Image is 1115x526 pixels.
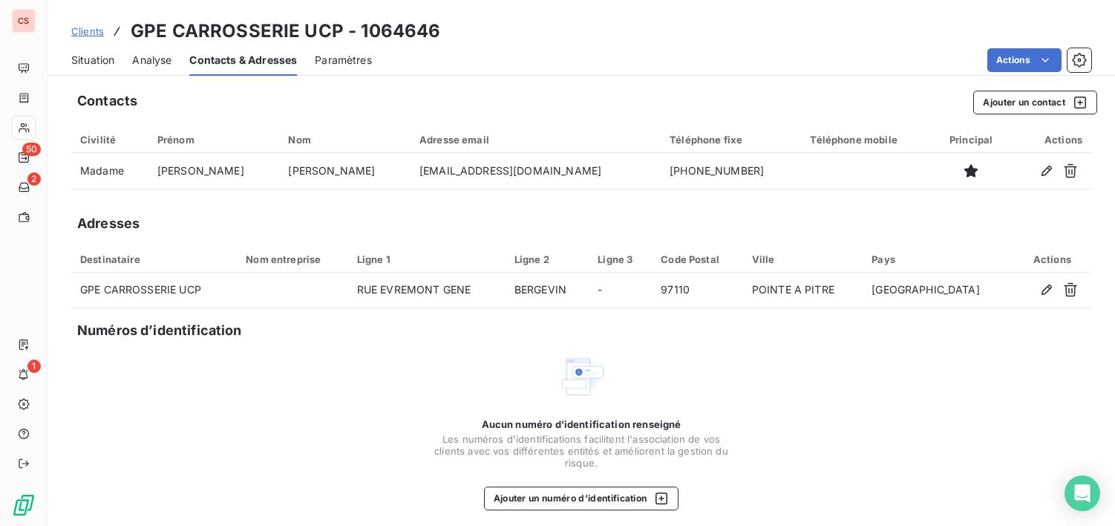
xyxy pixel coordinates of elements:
[484,487,679,510] button: Ajouter un numéro d’identification
[433,433,730,469] span: Les numéros d'identifications facilitent l'association de vos clients avec vos différentes entité...
[973,91,1097,114] button: Ajouter un contact
[589,273,652,308] td: -
[80,134,140,146] div: Civilité
[1018,134,1082,146] div: Actions
[27,360,41,373] span: 1
[514,253,581,265] div: Ligne 2
[557,353,605,400] img: Empty state
[411,153,661,189] td: [EMAIL_ADDRESS][DOMAIN_NAME]
[357,253,497,265] div: Ligne 1
[77,91,137,111] h5: Contacts
[670,134,792,146] div: Téléphone fixe
[132,53,171,68] span: Analyse
[80,253,228,265] div: Destinataire
[71,273,237,308] td: GPE CARROSSERIE UCP
[148,153,280,189] td: [PERSON_NAME]
[743,273,863,308] td: POINTE A PITRE
[598,253,643,265] div: Ligne 3
[863,273,1013,308] td: [GEOGRAPHIC_DATA]
[661,153,801,189] td: [PHONE_NUMBER]
[131,18,440,45] h3: GPE CARROSSERIE UCP - 1064646
[942,134,1001,146] div: Principal
[279,153,411,189] td: [PERSON_NAME]
[71,53,114,68] span: Situation
[661,253,734,265] div: Code Postal
[288,134,402,146] div: Nom
[71,153,148,189] td: Madame
[482,418,681,430] span: Aucun numéro d’identification renseigné
[12,9,36,33] div: CS
[348,273,506,308] td: RUE EVREMONT GENE
[872,253,1004,265] div: Pays
[77,213,140,234] h5: Adresses
[419,134,652,146] div: Adresse email
[27,172,41,186] span: 2
[652,273,743,308] td: 97110
[1065,475,1100,511] div: Open Intercom Messenger
[71,24,104,39] a: Clients
[1022,253,1082,265] div: Actions
[246,253,339,265] div: Nom entreprise
[315,53,372,68] span: Paramètres
[506,273,589,308] td: BERGEVIN
[810,134,923,146] div: Téléphone mobile
[987,48,1062,72] button: Actions
[22,143,41,156] span: 50
[77,320,242,341] h5: Numéros d’identification
[752,253,854,265] div: Ville
[71,25,104,37] span: Clients
[189,53,297,68] span: Contacts & Adresses
[157,134,271,146] div: Prénom
[12,493,36,517] img: Logo LeanPay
